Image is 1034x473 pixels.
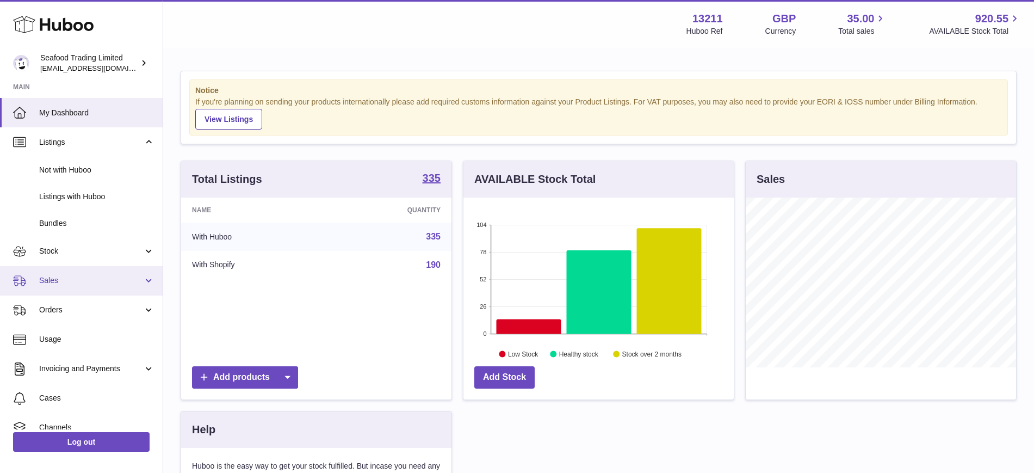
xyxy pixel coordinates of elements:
strong: GBP [772,11,796,26]
text: 26 [480,303,486,310]
a: 335 [423,173,441,186]
span: Bundles [39,218,154,229]
h3: Total Listings [192,172,262,187]
a: 920.55 AVAILABLE Stock Total [929,11,1021,36]
h3: Help [192,422,215,437]
span: Sales [39,275,143,286]
span: Orders [39,305,143,315]
span: AVAILABLE Stock Total [929,26,1021,36]
div: If you're planning on sending your products internationally please add required customs informati... [195,97,1002,130]
span: Listings with Huboo [39,192,154,202]
h3: AVAILABLE Stock Total [474,172,596,187]
td: With Huboo [181,223,327,251]
text: Stock over 2 months [622,350,682,358]
span: Not with Huboo [39,165,154,175]
span: Stock [39,246,143,256]
span: 35.00 [847,11,874,26]
strong: 335 [423,173,441,183]
a: Add Stock [474,366,535,389]
div: Huboo Ref [686,26,723,36]
a: Log out [13,432,150,452]
a: View Listings [195,109,262,130]
div: Seafood Trading Limited [40,53,138,73]
text: 0 [483,330,486,337]
text: 52 [480,276,486,282]
span: Cases [39,393,154,403]
a: 335 [426,232,441,241]
img: internalAdmin-13211@internal.huboo.com [13,55,29,71]
strong: Notice [195,85,1002,96]
text: 104 [476,222,486,228]
a: Add products [192,366,298,389]
span: Total sales [838,26,887,36]
span: 920.55 [975,11,1008,26]
th: Name [181,198,327,223]
span: Invoicing and Payments [39,364,143,374]
th: Quantity [327,198,451,223]
span: Channels [39,422,154,433]
td: With Shopify [181,251,327,279]
span: Usage [39,334,154,345]
text: 78 [480,249,486,255]
text: Low Stock [508,350,538,358]
text: Healthy stock [559,350,599,358]
a: 190 [426,260,441,269]
span: My Dashboard [39,108,154,118]
div: Currency [765,26,796,36]
strong: 13211 [692,11,723,26]
span: [EMAIL_ADDRESS][DOMAIN_NAME] [40,64,160,72]
h3: Sales [757,172,785,187]
span: Listings [39,137,143,148]
a: 35.00 Total sales [838,11,887,36]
